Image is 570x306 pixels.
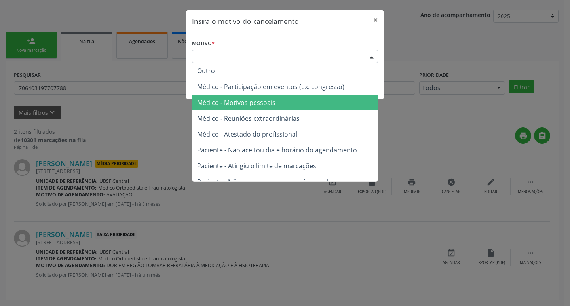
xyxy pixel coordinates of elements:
span: Médico - Participação em eventos (ex: congresso) [197,82,344,91]
span: Médico - Motivos pessoais [197,98,275,107]
span: Outro [197,67,215,75]
span: Paciente - Não aceitou dia e horário do agendamento [197,146,357,154]
span: Paciente - Atingiu o limite de marcações [197,162,316,170]
span: Médico - Reuniões extraordinárias [197,114,300,123]
h5: Insira o motivo do cancelamento [192,16,299,26]
button: Close [368,10,384,30]
span: Médico - Atestado do profissional [197,130,297,139]
label: Motivo [192,38,215,50]
span: Paciente - Não poderá comparecer à consulta [197,177,334,186]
